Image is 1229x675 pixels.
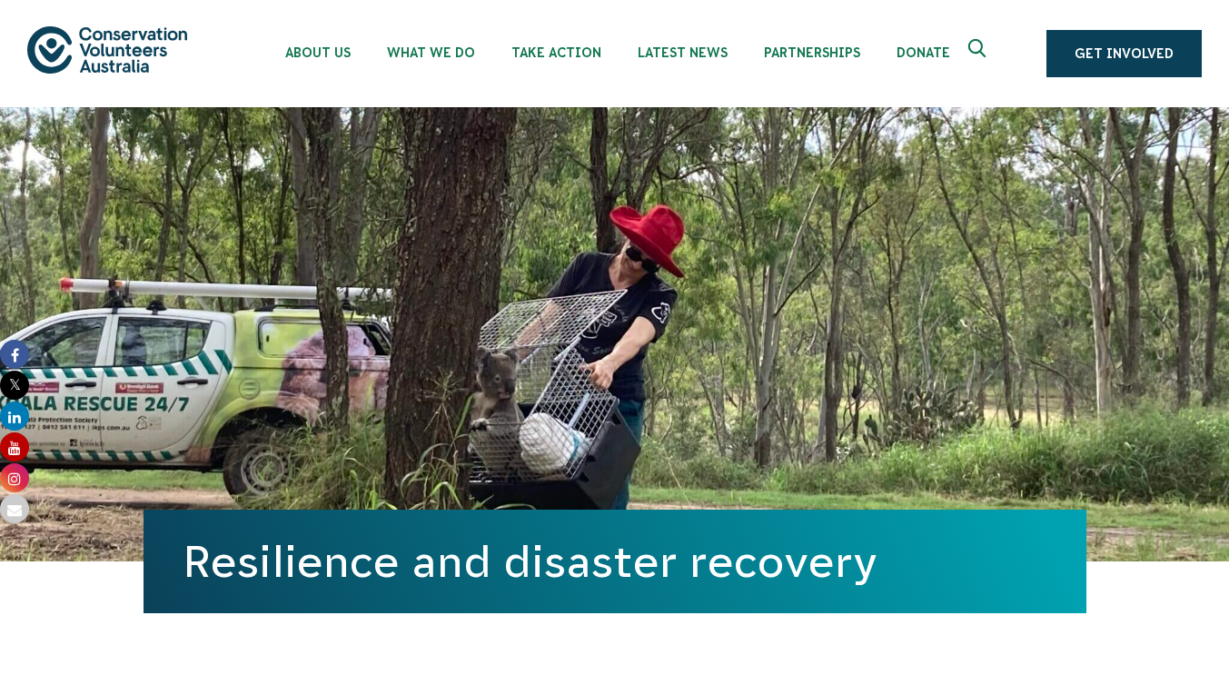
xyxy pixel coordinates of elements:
[897,45,950,60] span: Donate
[638,45,728,60] span: Latest News
[968,39,991,68] span: Expand search box
[764,45,860,60] span: Partnerships
[511,45,601,60] span: Take Action
[957,32,1001,75] button: Expand search box Close search box
[285,45,351,60] span: About Us
[1046,30,1202,77] a: Get Involved
[387,45,475,60] span: What We Do
[27,26,187,73] img: logo.svg
[183,537,1046,586] h1: Resilience and disaster recovery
